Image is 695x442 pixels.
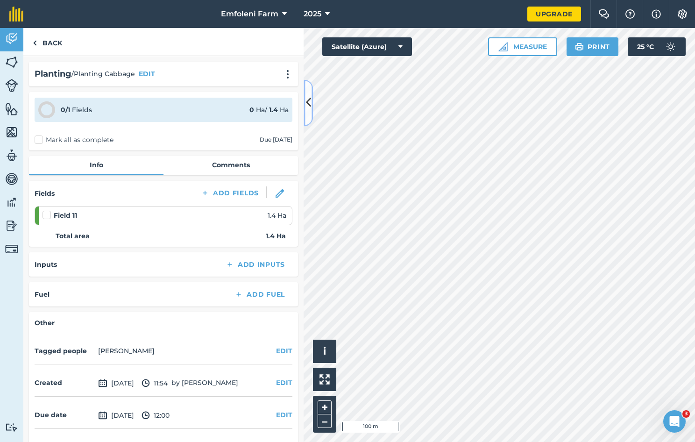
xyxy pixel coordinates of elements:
span: 1.4 Ha [268,210,286,221]
label: Mark all as complete [35,135,113,145]
button: EDIT [276,410,292,420]
li: [PERSON_NAME] [98,346,155,356]
img: svg+xml;base64,PHN2ZyB4bWxucz0iaHR0cDovL3d3dy53My5vcmcvMjAwMC9zdmciIHdpZHRoPSI1NiIgaGVpZ2h0PSI2MC... [5,55,18,69]
h4: Created [35,378,94,388]
img: svg+xml;base64,PD94bWwgdmVyc2lvbj0iMS4wIiBlbmNvZGluZz0idXRmLTgiPz4KPCEtLSBHZW5lcmF0b3I6IEFkb2JlIE... [661,37,680,56]
img: svg+xml;base64,PHN2ZyB4bWxucz0iaHR0cDovL3d3dy53My5vcmcvMjAwMC9zdmciIHdpZHRoPSIxOSIgaGVpZ2h0PSIyNC... [575,41,584,52]
img: Ruler icon [498,42,508,51]
strong: 1.4 [269,106,278,114]
img: fieldmargin Logo [9,7,23,21]
h4: Fields [35,188,55,199]
h4: Fuel [35,289,50,299]
button: EDIT [139,69,155,79]
button: Add Fuel [227,288,292,301]
button: i [313,340,336,363]
span: 3 [682,410,690,418]
iframe: Intercom live chat [663,410,686,433]
strong: Total area [56,231,90,241]
img: Two speech bubbles overlapping with the left bubble in the forefront [598,9,610,19]
a: Upgrade [527,7,581,21]
div: Ha / Ha [249,105,289,115]
button: Satellite (Azure) [322,37,412,56]
div: Due [DATE] [260,136,292,143]
button: EDIT [276,378,292,388]
img: svg+xml;base64,PHN2ZyB4bWxucz0iaHR0cDovL3d3dy53My5vcmcvMjAwMC9zdmciIHdpZHRoPSIyMCIgaGVpZ2h0PSIyNC... [282,70,293,79]
img: svg+xml;base64,PHN2ZyB4bWxucz0iaHR0cDovL3d3dy53My5vcmcvMjAwMC9zdmciIHdpZHRoPSI1NiIgaGVpZ2h0PSI2MC... [5,125,18,139]
button: Measure [488,37,557,56]
img: svg+xml;base64,PD94bWwgdmVyc2lvbj0iMS4wIiBlbmNvZGluZz0idXRmLTgiPz4KPCEtLSBHZW5lcmF0b3I6IEFkb2JlIE... [5,172,18,186]
strong: 0 [249,106,254,114]
div: Fields [61,105,92,115]
img: svg+xml;base64,PD94bWwgdmVyc2lvbj0iMS4wIiBlbmNvZGluZz0idXRmLTgiPz4KPCEtLSBHZW5lcmF0b3I6IEFkb2JlIE... [5,242,18,256]
img: svg+xml;base64,PD94bWwgdmVyc2lvbj0iMS4wIiBlbmNvZGluZz0idXRmLTgiPz4KPCEtLSBHZW5lcmF0b3I6IEFkb2JlIE... [5,79,18,92]
img: svg+xml;base64,PHN2ZyB3aWR0aD0iMTgiIGhlaWdodD0iMTgiIHZpZXdCb3g9IjAgMCAxOCAxOCIgZmlsbD0ibm9uZSIgeG... [276,189,284,198]
button: + [318,400,332,414]
span: 2025 [304,8,321,20]
a: Back [23,28,71,56]
span: 25 ° C [637,37,654,56]
img: svg+xml;base64,PD94bWwgdmVyc2lvbj0iMS4wIiBlbmNvZGluZz0idXRmLTgiPz4KPCEtLSBHZW5lcmF0b3I6IEFkb2JlIE... [5,149,18,163]
button: Add Inputs [218,258,292,271]
span: / Planting Cabbage [71,69,135,79]
img: Four arrows, one pointing top left, one top right, one bottom right and the last bottom left [319,374,330,385]
span: i [323,345,326,357]
button: – [318,414,332,428]
img: svg+xml;base64,PD94bWwgdmVyc2lvbj0iMS4wIiBlbmNvZGluZz0idXRmLTgiPz4KPCEtLSBHZW5lcmF0b3I6IEFkb2JlIE... [98,378,107,389]
span: [DATE] [98,378,134,389]
strong: Field 11 [54,210,77,221]
h4: Other [35,318,292,328]
img: svg+xml;base64,PD94bWwgdmVyc2lvbj0iMS4wIiBlbmNvZGluZz0idXRmLTgiPz4KPCEtLSBHZW5lcmF0b3I6IEFkb2JlIE... [5,219,18,233]
button: EDIT [276,346,292,356]
strong: 1.4 Ha [266,231,286,241]
h4: Due date [35,410,94,420]
span: 11:54 [142,378,168,389]
img: svg+xml;base64,PD94bWwgdmVyc2lvbj0iMS4wIiBlbmNvZGluZz0idXRmLTgiPz4KPCEtLSBHZW5lcmF0b3I6IEFkb2JlIE... [142,410,150,421]
span: 12:00 [142,410,170,421]
img: svg+xml;base64,PD94bWwgdmVyc2lvbj0iMS4wIiBlbmNvZGluZz0idXRmLTgiPz4KPCEtLSBHZW5lcmF0b3I6IEFkb2JlIE... [5,32,18,46]
img: svg+xml;base64,PHN2ZyB4bWxucz0iaHR0cDovL3d3dy53My5vcmcvMjAwMC9zdmciIHdpZHRoPSI1NiIgaGVpZ2h0PSI2MC... [5,102,18,116]
a: Comments [163,156,298,174]
img: svg+xml;base64,PHN2ZyB4bWxucz0iaHR0cDovL3d3dy53My5vcmcvMjAwMC9zdmciIHdpZHRoPSIxNyIgaGVpZ2h0PSIxNy... [652,8,661,20]
img: svg+xml;base64,PD94bWwgdmVyc2lvbj0iMS4wIiBlbmNvZGluZz0idXRmLTgiPz4KPCEtLSBHZW5lcmF0b3I6IEFkb2JlIE... [142,378,150,389]
h4: Tagged people [35,346,94,356]
img: svg+xml;base64,PD94bWwgdmVyc2lvbj0iMS4wIiBlbmNvZGluZz0idXRmLTgiPz4KPCEtLSBHZW5lcmF0b3I6IEFkb2JlIE... [5,195,18,209]
img: A cog icon [677,9,688,19]
img: svg+xml;base64,PD94bWwgdmVyc2lvbj0iMS4wIiBlbmNvZGluZz0idXRmLTgiPz4KPCEtLSBHZW5lcmF0b3I6IEFkb2JlIE... [98,410,107,421]
a: Info [29,156,163,174]
button: Print [567,37,619,56]
button: 25 °C [628,37,686,56]
img: svg+xml;base64,PHN2ZyB4bWxucz0iaHR0cDovL3d3dy53My5vcmcvMjAwMC9zdmciIHdpZHRoPSI5IiBoZWlnaHQ9IjI0Ii... [33,37,37,49]
h4: Inputs [35,259,57,270]
span: [DATE] [98,410,134,421]
img: A question mark icon [624,9,636,19]
img: svg+xml;base64,PD94bWwgdmVyc2lvbj0iMS4wIiBlbmNvZGluZz0idXRmLTgiPz4KPCEtLSBHZW5lcmF0b3I6IEFkb2JlIE... [5,423,18,432]
div: by [PERSON_NAME] [35,370,292,397]
h2: Planting [35,67,71,81]
strong: 0 / 1 [61,106,70,114]
button: Add Fields [193,186,266,200]
span: Emfoleni Farm [221,8,278,20]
